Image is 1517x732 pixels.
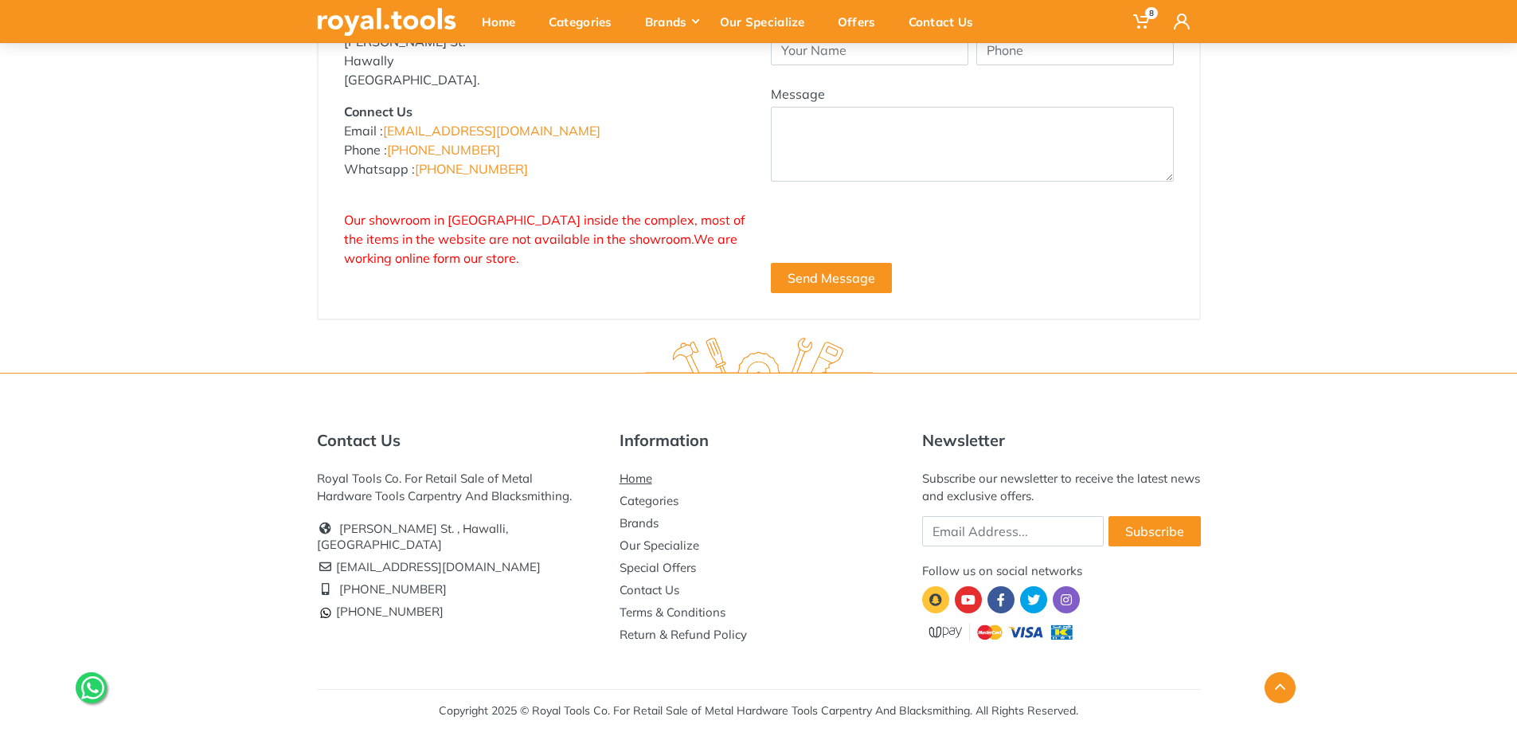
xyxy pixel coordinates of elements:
[317,556,596,578] li: [EMAIL_ADDRESS][DOMAIN_NAME]
[387,142,500,158] a: [PHONE_NUMBER]
[922,562,1201,580] div: Follow us on social networks
[344,13,747,89] p: Royal Tools Co. For Retail Sale of Hardware Tools. [PERSON_NAME] St. Hawally [GEOGRAPHIC_DATA].
[771,201,1013,263] iframe: reCAPTCHA
[344,102,747,178] p: Email : Phone : Whatsapp :
[922,431,1201,450] h5: Newsletter
[317,521,508,552] a: [PERSON_NAME] St. , Hawalli, [GEOGRAPHIC_DATA]
[471,5,538,38] div: Home
[344,104,412,119] strong: Connect Us
[897,5,995,38] div: Contact Us
[771,84,825,104] label: Message
[620,493,678,508] a: Categories
[317,604,444,619] a: [PHONE_NUMBER]
[538,5,634,38] div: Categories
[344,212,745,266] span: Our showroom in [GEOGRAPHIC_DATA] inside the complex, most of the items in the website are not av...
[620,471,652,486] a: Home
[922,470,1201,505] div: Subscribe our newsletter to receive the latest news and exclusive offers.
[317,8,456,36] img: royal.tools Logo
[1108,516,1201,546] button: Subscribe
[922,621,1081,643] img: upay.png
[317,470,596,505] div: Royal Tools Co. For Retail Sale of Metal Hardware Tools Carpentry And Blacksmithing.
[620,560,696,575] a: Special Offers
[620,582,679,597] a: Contact Us
[976,35,1174,65] input: Phone
[439,703,1078,719] div: Copyright 2025 © Royal Tools Co. For Retail Sale of Metal Hardware Tools Carpentry And Blacksmith...
[1145,7,1158,19] span: 8
[339,581,447,597] a: [PHONE_NUMBER]
[771,35,968,65] input: Your Name
[644,338,873,382] img: royal.tools Logo
[634,5,709,38] div: Brands
[620,431,898,450] h5: Information
[771,263,892,293] button: Send Message
[415,161,528,177] a: [PHONE_NUMBER]
[922,516,1104,546] input: Email Address...
[709,5,827,38] div: Our Specialize
[620,515,659,530] a: Brands
[383,123,600,139] a: [EMAIL_ADDRESS][DOMAIN_NAME]
[620,538,699,553] a: Our Specialize
[827,5,897,38] div: Offers
[317,431,596,450] h5: Contact Us
[620,605,725,620] a: Terms & Conditions
[620,627,747,642] a: Return & Refund Policy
